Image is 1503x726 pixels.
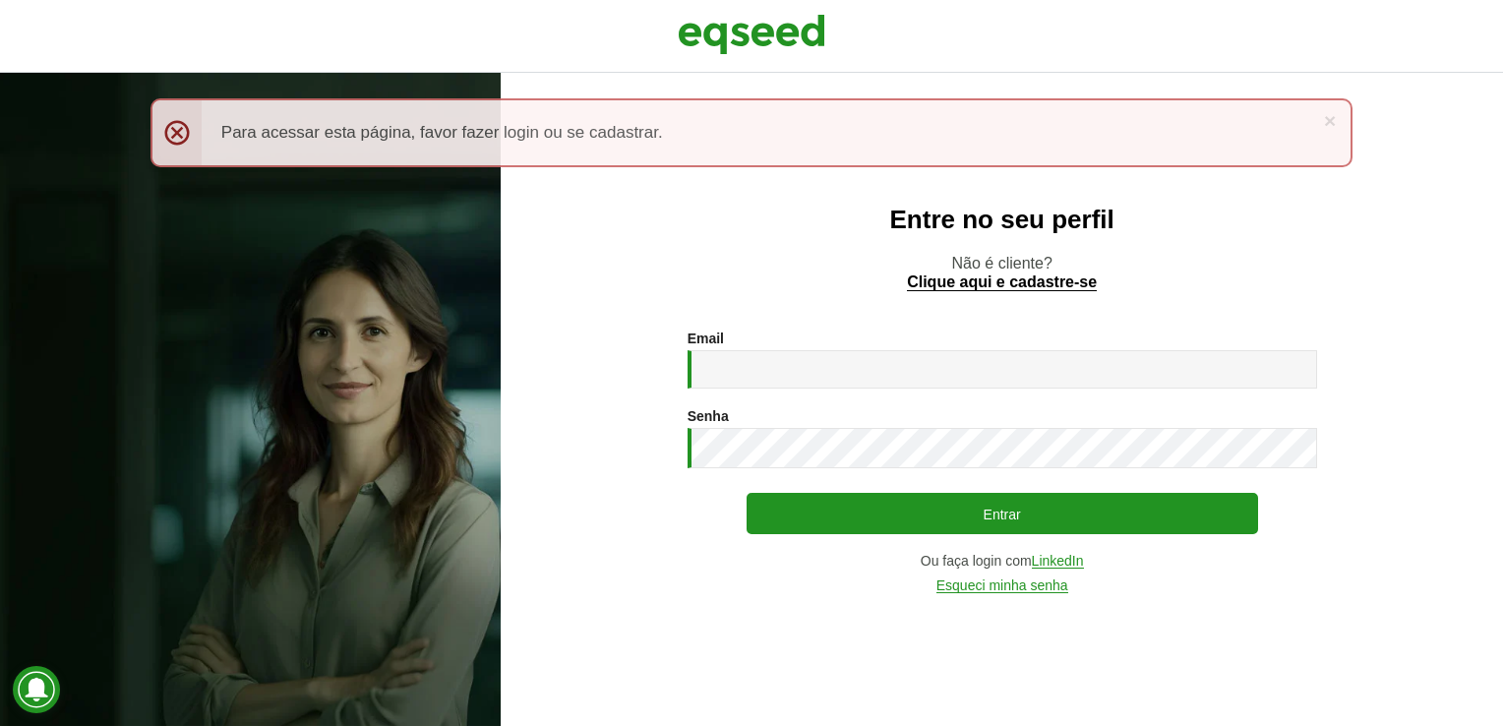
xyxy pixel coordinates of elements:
h2: Entre no seu perfil [540,206,1464,234]
label: Email [688,332,724,345]
div: Para acessar esta página, favor fazer login ou se cadastrar. [150,98,1353,167]
a: LinkedIn [1032,554,1084,569]
button: Entrar [747,493,1258,534]
a: Esqueci minha senha [936,578,1068,593]
label: Senha [688,409,729,423]
a: × [1324,110,1336,131]
p: Não é cliente? [540,254,1464,291]
div: Ou faça login com [688,554,1317,569]
img: EqSeed Logo [678,10,825,59]
a: Clique aqui e cadastre-se [907,274,1097,291]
